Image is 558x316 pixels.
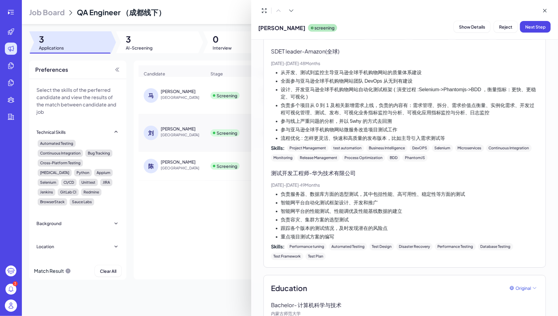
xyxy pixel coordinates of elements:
div: Business Intelligence [366,144,407,152]
span: Original [515,285,531,291]
li: 负责多个项目从 0 到 1 及相关新增需求上线，负责的内容有：需求管理、拆分、需求价值点衡量、实例化需求、开发过程可视化管理、测试、发布、可视化业务指标监控与分析、可视化应用指标监控与分析、日志监控 [281,102,538,116]
p: 测试开发工程师 - 华为技术有限公司 [271,169,538,177]
li: 智能网平台自动化测试框架设计、开发和推广 [281,199,538,207]
div: Monitoring [271,154,295,161]
div: PhantomJS [402,154,427,161]
div: Project Management [287,144,328,152]
div: Selenium [432,144,453,152]
span: Show Details [459,24,485,30]
div: Performance Testing [435,243,476,250]
div: Disaster Recovery [396,243,433,250]
li: 参与亚马逊全球手机购物网站微服务改造项目测试工作 [281,126,538,134]
p: Bachelor - 计算机科学与技术 [271,301,351,309]
li: 从开发、测试到监控主导亚马逊全球手机购物网站的质量体系建设 [281,69,538,76]
p: [DATE] - [DATE] · 49 Months [271,182,538,188]
span: Education [271,283,307,293]
span: Next Step [525,24,546,30]
p: SDET leader - Amazon(全球) [271,47,538,55]
li: 负责服务器、数据库方面的选型测试，其中包括性能、高可用性、稳定性等方面的测试 [281,191,538,198]
div: Release Management [297,154,340,161]
div: test automation [331,144,364,152]
button: Next Step [520,21,551,33]
li: 参与线上严重问题的分析，并以 5why 的方式去回溯 [281,118,538,125]
div: Continuous Integration [486,144,532,152]
button: Show Details [454,21,490,33]
div: Test Design [369,243,394,250]
div: Test Plan [306,253,326,260]
li: 负责容灾、集群方案的选型测试 [281,216,538,224]
li: 重点项目测试方案的编写 [281,233,538,241]
span: Skills: [271,243,285,250]
li: 全面参与亚马逊全球手机购物网站团队 DevOps 从无到有建设 [281,78,538,85]
div: DevOPS [410,144,430,152]
span: Reject [499,24,512,30]
p: [DATE] - [DATE] · 48 Months [271,60,538,67]
div: BDD [387,154,400,161]
span: Skills: [271,144,285,152]
div: Database Testing [478,243,513,250]
div: Test Framework [271,253,303,260]
li: 跟踪各个版本的测试情况，及时发现潜在的风险点 [281,225,538,232]
div: Performance tuning [287,243,327,250]
li: 流程优化 : 怎样更灵活、快速和高质量的发布版本，比如主导引入需求测试等 [281,135,538,142]
li: 设计、开发亚马逊全球手机购物网站自动化测试框架 ( 演变过程 :Selenium->Phantomjs->BDD ，衡量指标：更快、更稳定、可视化 ) [281,86,538,101]
p: screening [315,25,335,31]
div: Process Optimization [342,154,385,161]
div: Microservices [455,144,484,152]
li: 智能网平台的性能测试、性能调优及性能基线数据的建立 [281,208,538,215]
button: Reject [494,21,518,33]
div: Automated Testing [329,243,367,250]
span: [PERSON_NAME] [258,24,306,32]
